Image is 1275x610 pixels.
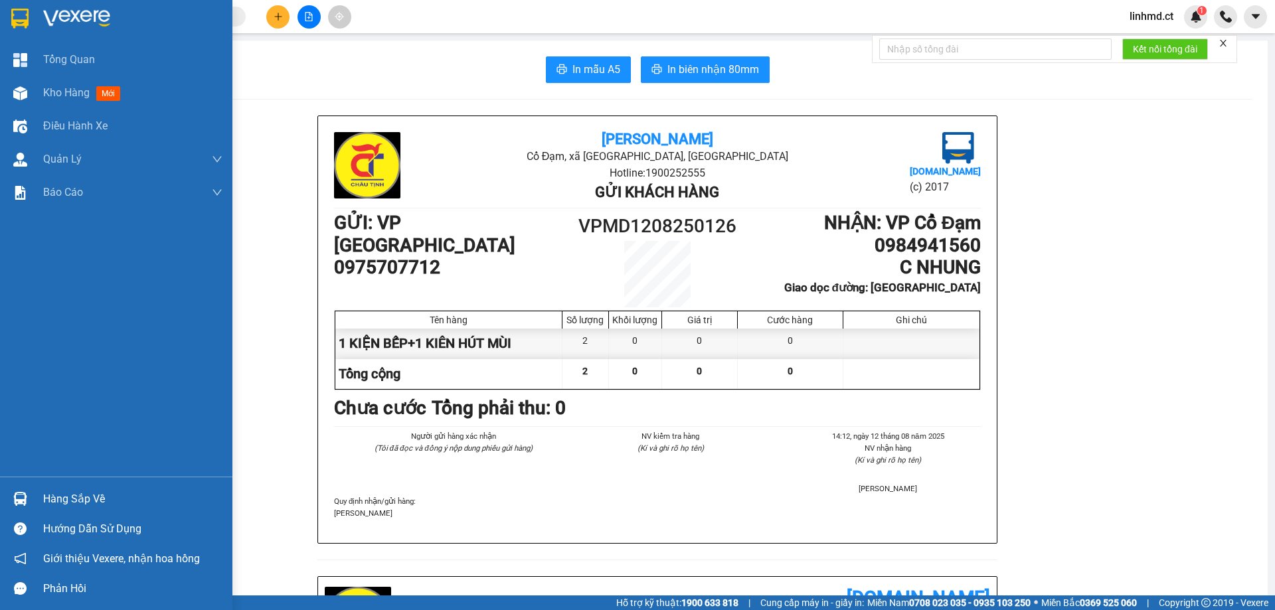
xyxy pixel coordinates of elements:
span: 2 [582,366,588,376]
span: Miền Bắc [1041,595,1137,610]
li: NV nhận hàng [796,442,981,454]
img: icon-new-feature [1190,11,1202,23]
h1: 0984941560 [738,234,981,257]
span: file-add [304,12,313,21]
li: [PERSON_NAME] [796,483,981,495]
span: Kho hàng [43,86,90,99]
img: warehouse-icon [13,86,27,100]
span: Miền Nam [867,595,1031,610]
img: logo-vxr [11,9,29,29]
b: Chưa cước [334,397,426,419]
span: 1 [1199,6,1204,15]
button: printerIn mẫu A5 [546,56,631,83]
span: Tổng cộng [339,366,400,382]
span: copyright [1201,598,1211,607]
div: Ghi chú [847,315,976,325]
div: Phản hồi [43,579,222,599]
div: Hàng sắp về [43,489,222,509]
span: | [748,595,750,610]
span: printer [651,64,662,76]
h1: C NHUNG [738,256,981,279]
span: caret-down [1250,11,1262,23]
span: Cung cấp máy in - giấy in: [760,595,864,610]
div: Hướng dẫn sử dụng [43,519,222,539]
img: phone-icon [1220,11,1232,23]
div: 2 [562,329,609,358]
span: 0 [697,366,702,376]
span: aim [335,12,344,21]
span: Kết nối tổng đài [1133,42,1197,56]
li: (c) 2017 [910,179,981,195]
span: Quản Lý [43,151,82,167]
i: (Kí và ghi rõ họ tên) [637,443,704,453]
b: NHẬN : VP Cổ Đạm [824,212,981,234]
img: warehouse-icon [13,492,27,506]
span: ⚪️ [1034,600,1038,605]
span: 0 [788,366,793,376]
span: Hỗ trợ kỹ thuật: [616,595,738,610]
button: caret-down [1244,5,1267,29]
sup: 1 [1197,6,1207,15]
img: logo.jpg [334,132,400,198]
b: Giao dọc đường: [GEOGRAPHIC_DATA] [784,281,981,294]
div: Giá trị [665,315,734,325]
i: (Kí và ghi rõ họ tên) [855,455,921,465]
li: NV kiểm tra hàng [578,430,763,442]
i: (Tôi đã đọc và đồng ý nộp dung phiếu gửi hàng) [375,443,533,453]
span: Tổng Quan [43,51,95,68]
span: plus [274,12,283,21]
img: warehouse-icon [13,119,27,133]
div: Tên hàng [339,315,558,325]
span: Giới thiệu Vexere, nhận hoa hồng [43,550,200,567]
img: logo.jpg [942,132,974,164]
input: Nhập số tổng đài [879,38,1112,60]
li: Hotline: 1900252555 [442,165,873,181]
div: Khối lượng [612,315,658,325]
button: aim [328,5,351,29]
img: dashboard-icon [13,53,27,67]
div: 0 [609,329,662,358]
b: Gửi khách hàng [595,184,719,200]
button: file-add [297,5,321,29]
li: Cổ Đạm, xã [GEOGRAPHIC_DATA], [GEOGRAPHIC_DATA] [442,148,873,165]
strong: 1900 633 818 [681,597,738,608]
b: [DOMAIN_NAME] [847,587,990,609]
span: linhmd.ct [1119,8,1184,25]
strong: 0708 023 035 - 0935 103 250 [909,597,1031,608]
b: Tổng phải thu: 0 [432,397,566,419]
b: [DOMAIN_NAME] [910,166,981,177]
span: Báo cáo [43,184,83,200]
button: Kết nối tổng đài [1122,38,1208,60]
div: Số lượng [566,315,605,325]
div: 0 [738,329,843,358]
div: Quy định nhận/gửi hàng : [334,495,981,519]
span: In mẫu A5 [572,61,620,78]
span: close [1219,38,1228,48]
img: warehouse-icon [13,153,27,167]
span: In biên nhận 80mm [667,61,759,78]
span: message [14,582,27,595]
span: printer [556,64,567,76]
img: solution-icon [13,186,27,200]
div: 0 [662,329,738,358]
span: | [1147,595,1149,610]
li: Người gửi hàng xác nhận [361,430,546,442]
span: 0 [632,366,637,376]
strong: 0369 525 060 [1080,597,1137,608]
span: question-circle [14,522,27,535]
b: [PERSON_NAME] [602,131,713,147]
button: printerIn biên nhận 80mm [641,56,770,83]
p: [PERSON_NAME] [334,507,981,519]
h1: 0975707712 [334,256,576,279]
span: mới [96,86,120,101]
div: Cước hàng [741,315,839,325]
span: down [212,187,222,198]
div: 1 KIỆN BẾP+1 KIÊN HÚT MÙI [335,329,562,358]
span: down [212,154,222,165]
span: notification [14,552,27,565]
span: Điều hành xe [43,117,108,134]
button: plus [266,5,290,29]
b: GỬI : VP [GEOGRAPHIC_DATA] [334,212,515,256]
h1: VPMD1208250126 [576,212,738,241]
li: 14:12, ngày 12 tháng 08 năm 2025 [796,430,981,442]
